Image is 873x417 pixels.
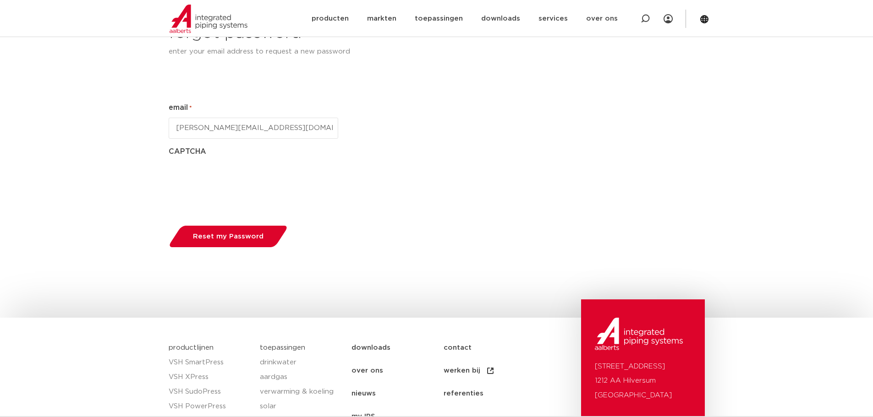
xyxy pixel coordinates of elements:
[165,225,291,248] button: Reset my Password
[444,382,536,405] a: referenties
[260,355,342,370] a: drinkwater
[169,370,251,385] a: VSH XPress
[169,161,308,196] iframe: reCAPTCHA
[169,385,251,399] a: VSH SudoPress
[351,336,444,359] a: downloads
[351,359,444,382] a: over ons
[169,355,251,370] a: VSH SmartPress
[169,344,214,351] a: productlijnen
[169,399,251,414] a: VSH PowerPress
[595,359,691,403] p: [STREET_ADDRESS] 1212 AA Hilversum [GEOGRAPHIC_DATA]
[260,399,342,414] a: solar
[260,370,342,385] a: aardgas
[169,146,206,157] label: CAPTCHA
[444,336,536,359] a: contact
[260,385,342,399] a: verwarming & koeling
[169,44,389,88] p: enter your email address to request a new password
[351,382,444,405] a: nieuws
[260,344,305,351] a: toepassingen
[193,233,264,240] span: Reset my Password
[169,102,192,114] label: email
[444,359,536,382] a: werken bij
